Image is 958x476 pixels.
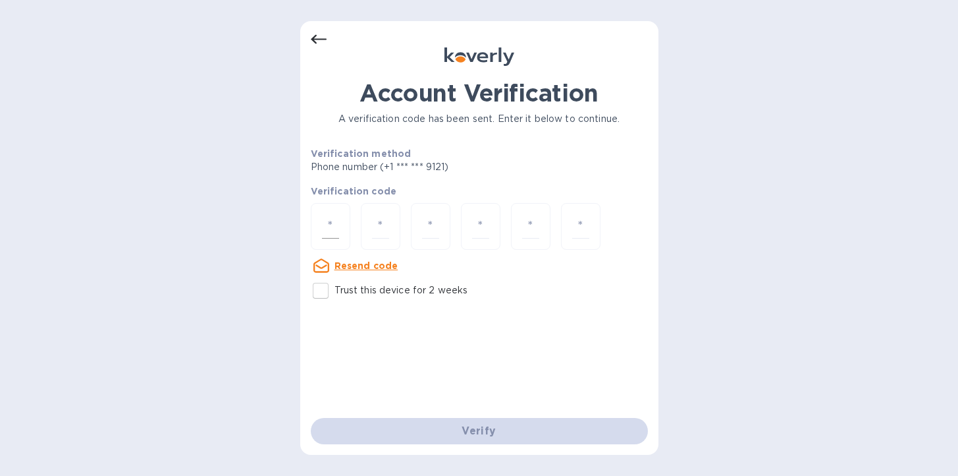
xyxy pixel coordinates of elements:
b: Verification method [311,148,412,159]
p: Trust this device for 2 weeks [334,283,468,297]
u: Resend code [334,260,398,271]
p: Verification code [311,185,648,198]
p: A verification code has been sent. Enter it below to continue. [311,112,648,126]
h1: Account Verification [311,79,648,107]
p: Phone number (+1 *** *** 9121) [311,160,550,174]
